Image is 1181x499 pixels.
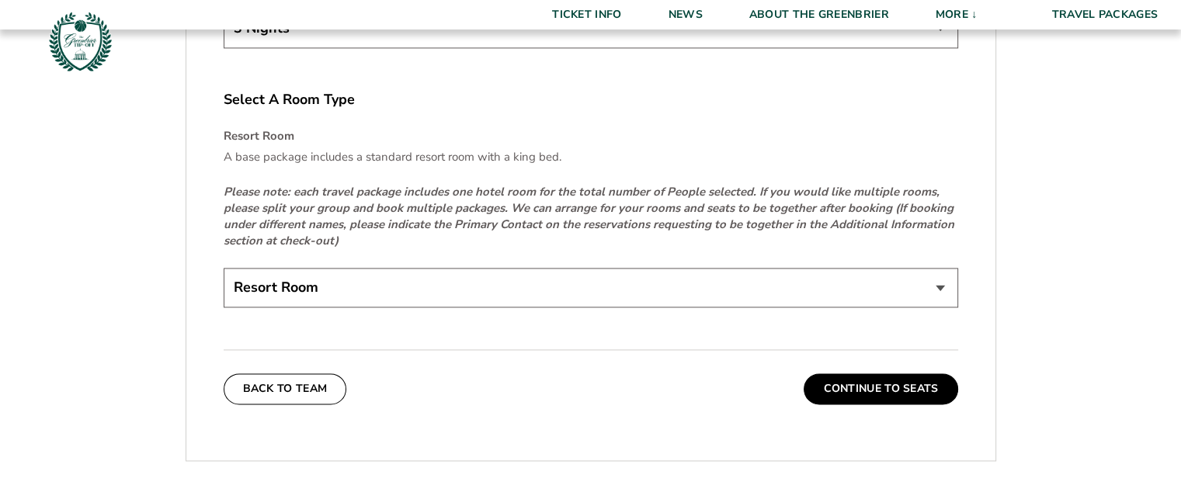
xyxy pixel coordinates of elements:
[224,373,347,404] button: Back To Team
[47,8,114,75] img: Greenbrier Tip-Off
[804,373,957,404] button: Continue To Seats
[224,184,954,248] em: Please note: each travel package includes one hotel room for the total number of People selected....
[224,128,958,144] h4: Resort Room
[224,90,958,109] label: Select A Room Type
[224,149,958,165] p: A base package includes a standard resort room with a king bed.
